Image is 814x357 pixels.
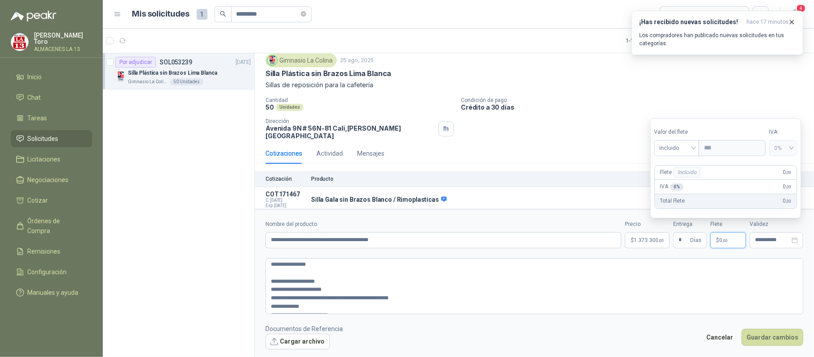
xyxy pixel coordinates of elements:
[266,103,274,111] p: 50
[160,59,192,65] p: SOL053239
[266,124,435,140] p: Avenida 9N # 56N-81 Cali , [PERSON_NAME][GEOGRAPHIC_DATA]
[710,232,746,248] p: $ 0,00
[103,53,254,89] a: Por adjudicarSOL053239[DATE] Company LogoSilla Plástica sin Brazos Lima BlancaGimnasio La Colina5...
[11,151,92,168] a: Licitaciones
[639,18,743,26] h3: ¡Has recibido nuevas solicitudes!
[634,238,664,243] span: 1.373.300
[266,149,302,158] div: Cotizaciones
[28,246,61,256] span: Remisiones
[461,103,810,111] p: Crédito a 30 días
[658,238,664,243] span: ,00
[11,171,92,188] a: Negociaciones
[301,10,306,18] span: close-circle
[220,11,226,17] span: search
[266,203,306,208] span: Exp: [DATE]
[719,238,728,243] span: 0
[11,110,92,127] a: Tareas
[28,113,47,123] span: Tareas
[266,334,330,350] button: Cargar archivo
[266,198,306,203] span: C: [DATE]
[786,184,791,189] span: ,00
[28,93,41,102] span: Chat
[266,191,306,198] p: COT171467
[639,31,796,47] p: Los compradores han publicado nuevas solicitudes en tus categorías.
[461,97,810,103] p: Condición de pago
[128,78,168,85] p: Gimnasio La Colina
[28,195,48,205] span: Cotizar
[28,134,59,144] span: Solicitudes
[266,69,391,78] p: Silla Plástica sin Brazos Lima Blanca
[276,104,304,111] div: Unidades
[266,80,803,90] p: Sillas de reposición para la cafetería
[28,72,42,82] span: Inicio
[648,191,692,201] span: $ 1.496.897
[625,232,670,248] p: $1.373.300,00
[11,34,28,51] img: Company Logo
[769,128,797,136] label: IVA
[266,54,337,67] div: Gimnasio La Colina
[750,220,803,229] label: Validez
[654,128,699,136] label: Valor del flete
[11,68,92,85] a: Inicio
[266,118,435,124] p: Dirección
[660,197,685,205] p: Total Flete
[786,199,791,204] span: ,00
[170,78,203,85] div: 50 Unidades
[783,168,791,177] span: 0
[340,56,374,65] p: 25 ago, 2025
[674,167,700,178] div: Incluido
[266,220,621,229] label: Nombre del producto
[660,183,683,191] p: IVA
[267,55,277,65] img: Company Logo
[626,34,671,48] div: 1 - 1 de 1
[128,69,217,77] p: Silla Plástica sin Brazos Lima Blanca
[311,196,447,204] p: Silla Gala sin Brazos Blanco / Rimoplasticas
[11,11,56,21] img: Logo peakr
[34,47,92,52] p: ALMACENES LA 13
[775,141,792,155] span: 0%
[670,183,683,191] div: 0 %
[266,176,306,182] p: Cotización
[236,58,251,67] p: [DATE]
[316,149,343,158] div: Actividad
[722,238,728,243] span: ,00
[28,288,79,297] span: Manuales y ayuda
[690,233,701,248] span: Días
[11,243,92,260] a: Remisiones
[11,130,92,147] a: Solicitudes
[742,329,803,346] button: Guardar cambios
[266,97,454,103] p: Cantidad
[311,176,642,182] p: Producto
[710,220,746,229] label: Flete
[648,176,692,182] p: Precio
[11,192,92,209] a: Cotizar
[673,220,707,229] label: Entrega
[115,71,126,82] img: Company Logo
[648,201,692,207] span: Anticipado
[787,6,803,22] button: 4
[666,9,684,19] div: Todas
[11,212,92,239] a: Órdenes de Compra
[28,154,61,164] span: Licitaciones
[11,263,92,280] a: Configuración
[34,32,92,45] p: [PERSON_NAME] Toro
[301,11,306,17] span: close-circle
[266,324,343,334] p: Documentos de Referencia
[783,197,791,205] span: 0
[796,4,806,13] span: 4
[115,57,156,68] div: Por adjudicar
[11,89,92,106] a: Chat
[701,329,738,346] button: Cancelar
[786,170,791,175] span: ,00
[132,8,190,21] h1: Mis solicitudes
[660,141,694,155] span: Incluido
[747,18,789,26] span: hace 17 minutos
[28,216,84,236] span: Órdenes de Compra
[197,9,207,20] span: 1
[28,175,69,185] span: Negociaciones
[660,167,702,178] p: Flete
[28,267,67,277] span: Configuración
[632,11,803,55] button: ¡Has recibido nuevas solicitudes!hace 17 minutos Los compradores han publicado nuevas solicitudes...
[783,183,791,191] span: 0
[357,149,384,158] div: Mensajes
